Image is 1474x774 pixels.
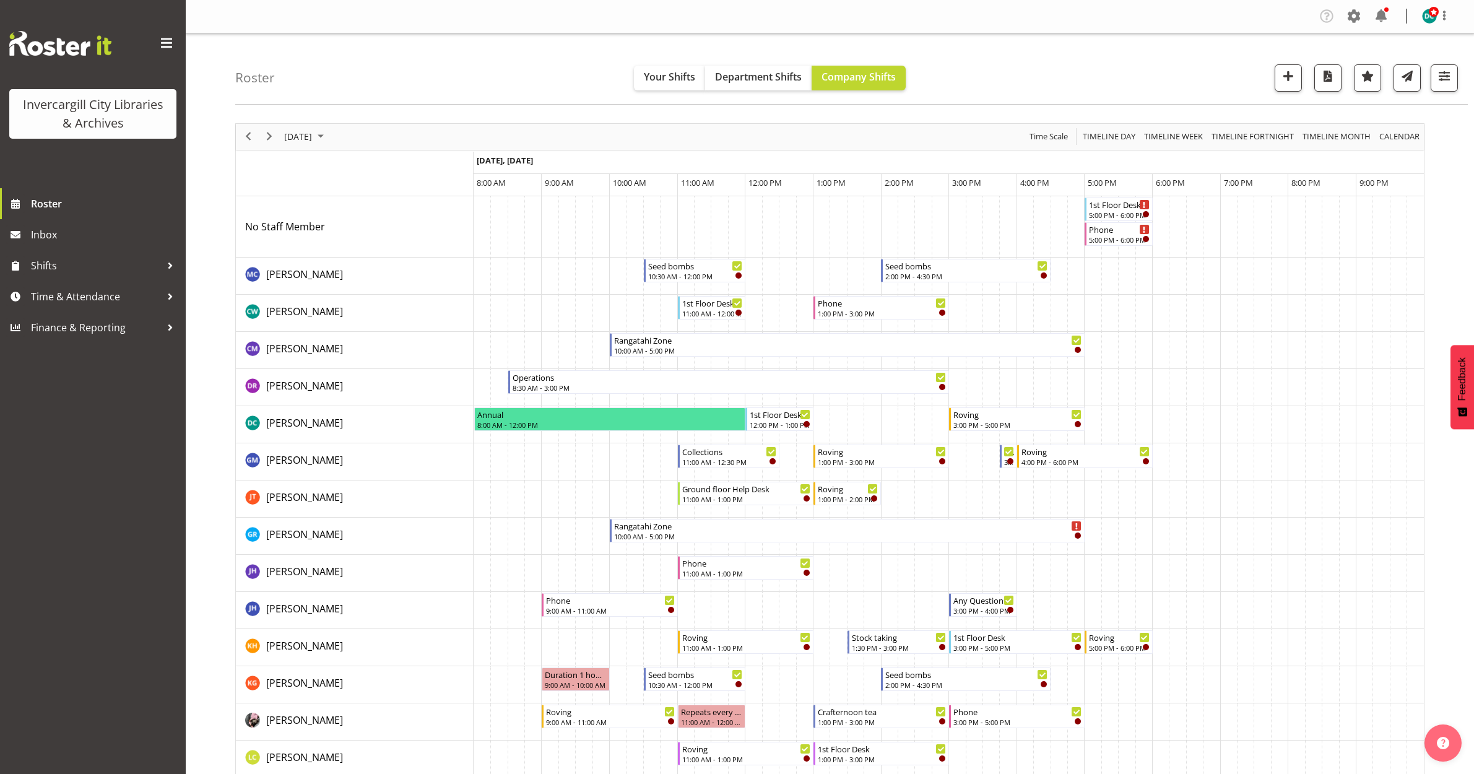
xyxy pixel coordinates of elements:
span: [PERSON_NAME] [266,416,343,430]
td: Donald Cunningham resource [236,406,474,443]
div: Keyu Chen"s event - Repeats every thursday - Keyu Chen Begin From Thursday, September 25, 2025 at... [678,705,746,728]
div: Phone [1089,223,1150,235]
a: No Staff Member [245,219,325,234]
span: [DATE] [283,129,313,144]
div: 1:00 PM - 3:00 PM [818,754,946,764]
div: 1st Floor Desk [682,297,743,309]
div: Roving [1021,445,1150,458]
span: Department Shifts [715,70,802,84]
div: Jill Harpur"s event - Phone Begin From Thursday, September 25, 2025 at 11:00:00 AM GMT+12:00 Ends... [678,556,813,580]
div: 1:00 PM - 3:00 PM [818,457,946,467]
div: 9:00 AM - 11:00 AM [546,717,674,727]
span: 1:00 PM [817,177,846,188]
div: Rangatahi Zone [614,520,1082,532]
div: 11:00 AM - 12:00 PM [682,308,743,318]
div: Donald Cunningham"s event - Annual Begin From Thursday, September 25, 2025 at 8:00:00 AM GMT+12:0... [474,407,745,431]
div: 11:00 AM - 12:00 PM [681,717,743,727]
span: [PERSON_NAME] [266,379,343,393]
button: Feedback - Show survey [1450,345,1474,429]
a: [PERSON_NAME] [266,750,343,765]
button: Fortnight [1210,129,1296,144]
span: [PERSON_NAME] [266,565,343,578]
div: 9:00 AM - 11:00 AM [546,606,674,615]
span: calendar [1378,129,1421,144]
div: Gabriel McKay Smith"s event - New book tagging Begin From Thursday, September 25, 2025 at 3:45:00... [1000,445,1017,468]
div: Kaela Harley"s event - Stock taking Begin From Thursday, September 25, 2025 at 1:30:00 PM GMT+12:... [848,630,949,654]
div: Invercargill City Libraries & Archives [22,95,164,133]
div: 3:00 PM - 4:00 PM [953,606,1014,615]
div: Linda Cooper"s event - 1st Floor Desk Begin From Thursday, September 25, 2025 at 1:00:00 PM GMT+1... [813,742,949,765]
span: 4:00 PM [1020,177,1049,188]
td: Gabriel McKay Smith resource [236,443,474,480]
span: Timeline Fortnight [1210,129,1295,144]
span: [PERSON_NAME] [266,267,343,281]
div: Roving [818,482,878,495]
div: Keyu Chen"s event - Phone Begin From Thursday, September 25, 2025 at 3:00:00 PM GMT+12:00 Ends At... [949,705,1085,728]
div: 3:00 PM - 5:00 PM [953,717,1082,727]
span: Time & Attendance [31,287,161,306]
div: 5:00 PM - 6:00 PM [1089,210,1150,220]
a: [PERSON_NAME] [266,713,343,728]
span: Timeline Month [1301,129,1372,144]
button: Department Shifts [705,66,812,90]
div: Seed bombs [648,668,742,681]
div: 11:00 AM - 1:00 PM [682,494,810,504]
span: Company Shifts [822,70,896,84]
div: 3:00 PM - 5:00 PM [953,643,1082,653]
div: 4:00 PM - 6:00 PM [1021,457,1150,467]
span: 6:00 PM [1156,177,1185,188]
td: Aurora Catu resource [236,258,474,295]
a: [PERSON_NAME] [266,267,343,282]
div: previous period [238,124,259,150]
div: 11:00 AM - 1:00 PM [682,754,810,764]
div: 11:00 AM - 1:00 PM [682,568,810,578]
div: 1st Floor Desk [818,742,946,755]
div: Grace Roscoe-Squires"s event - Rangatahi Zone Begin From Thursday, September 25, 2025 at 10:00:00... [610,519,1085,542]
div: Glen Tomlinson"s event - Roving Begin From Thursday, September 25, 2025 at 1:00:00 PM GMT+12:00 E... [813,482,882,505]
td: Kaela Harley resource [236,629,474,666]
div: Any Questions [953,594,1014,606]
div: 11:00 AM - 12:30 PM [682,457,776,467]
span: Your Shifts [644,70,695,84]
div: Phone [682,557,810,569]
button: Your Shifts [634,66,705,90]
div: Donald Cunningham"s event - Roving Begin From Thursday, September 25, 2025 at 3:00:00 PM GMT+12:0... [949,407,1085,431]
a: [PERSON_NAME] [266,676,343,690]
div: New book tagging [1004,445,1013,458]
span: [PERSON_NAME] [266,713,343,727]
div: Seed bombs [648,259,742,272]
div: Jillian Hunter"s event - Any Questions Begin From Thursday, September 25, 2025 at 3:00:00 PM GMT+... [949,593,1017,617]
div: 10:00 AM - 5:00 PM [614,531,1082,541]
div: Roving [546,705,674,718]
div: Gabriel McKay Smith"s event - Roving Begin From Thursday, September 25, 2025 at 1:00:00 PM GMT+12... [813,445,949,468]
div: Gabriel McKay Smith"s event - Collections Begin From Thursday, September 25, 2025 at 11:00:00 AM ... [678,445,779,468]
div: Seed bombs [885,259,1047,272]
div: Catherine Wilson"s event - Phone Begin From Thursday, September 25, 2025 at 1:00:00 PM GMT+12:00 ... [813,296,949,320]
div: Kaela Harley"s event - Roving Begin From Thursday, September 25, 2025 at 5:00:00 PM GMT+12:00 End... [1085,630,1153,654]
div: Ground floor Help Desk [682,482,810,495]
span: [DATE], [DATE] [477,155,533,166]
a: [PERSON_NAME] [266,564,343,579]
button: Next [261,129,278,144]
a: [PERSON_NAME] [266,378,343,393]
span: Inbox [31,225,180,244]
div: Annual [477,408,742,420]
div: Repeats every [DATE] - [PERSON_NAME] [681,705,743,718]
span: 3:00 PM [952,177,981,188]
div: 10:30 AM - 12:00 PM [648,271,742,281]
button: Timeline Month [1301,129,1373,144]
div: Chamique Mamolo"s event - Rangatahi Zone Begin From Thursday, September 25, 2025 at 10:00:00 AM G... [610,333,1085,357]
div: 1:00 PM - 3:00 PM [818,717,946,727]
div: Catherine Wilson"s event - 1st Floor Desk Begin From Thursday, September 25, 2025 at 11:00:00 AM ... [678,296,746,320]
span: 7:00 PM [1224,177,1253,188]
td: Catherine Wilson resource [236,295,474,332]
div: Aurora Catu"s event - Seed bombs Begin From Thursday, September 25, 2025 at 2:00:00 PM GMT+12:00 ... [881,259,1051,282]
img: help-xxl-2.png [1437,737,1449,749]
span: 8:00 PM [1291,177,1320,188]
div: 8:30 AM - 3:00 PM [513,383,946,393]
div: Linda Cooper"s event - Roving Begin From Thursday, September 25, 2025 at 11:00:00 AM GMT+12:00 En... [678,742,813,765]
div: Phone [818,297,946,309]
div: 1:00 PM - 2:00 PM [818,494,878,504]
div: Keyu Chen"s event - Roving Begin From Thursday, September 25, 2025 at 9:00:00 AM GMT+12:00 Ends A... [542,705,677,728]
td: Jill Harpur resource [236,555,474,592]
